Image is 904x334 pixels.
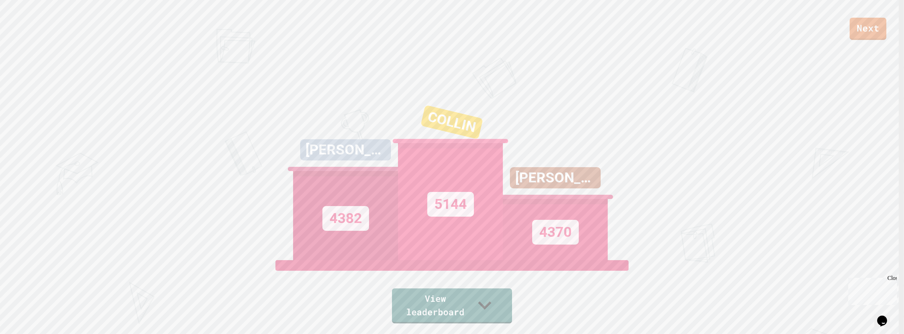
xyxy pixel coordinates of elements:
div: 4370 [532,220,579,245]
div: 5144 [427,192,474,217]
div: 4382 [322,206,369,231]
div: [PERSON_NAME] [300,139,391,160]
div: COLLIN [420,105,483,139]
iframe: chat widget [874,306,897,327]
a: View leaderboard [392,288,512,323]
div: Chat with us now!Close [3,3,49,45]
iframe: chat widget [845,275,897,305]
a: Next [850,18,886,40]
div: [PERSON_NAME] [510,167,601,188]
